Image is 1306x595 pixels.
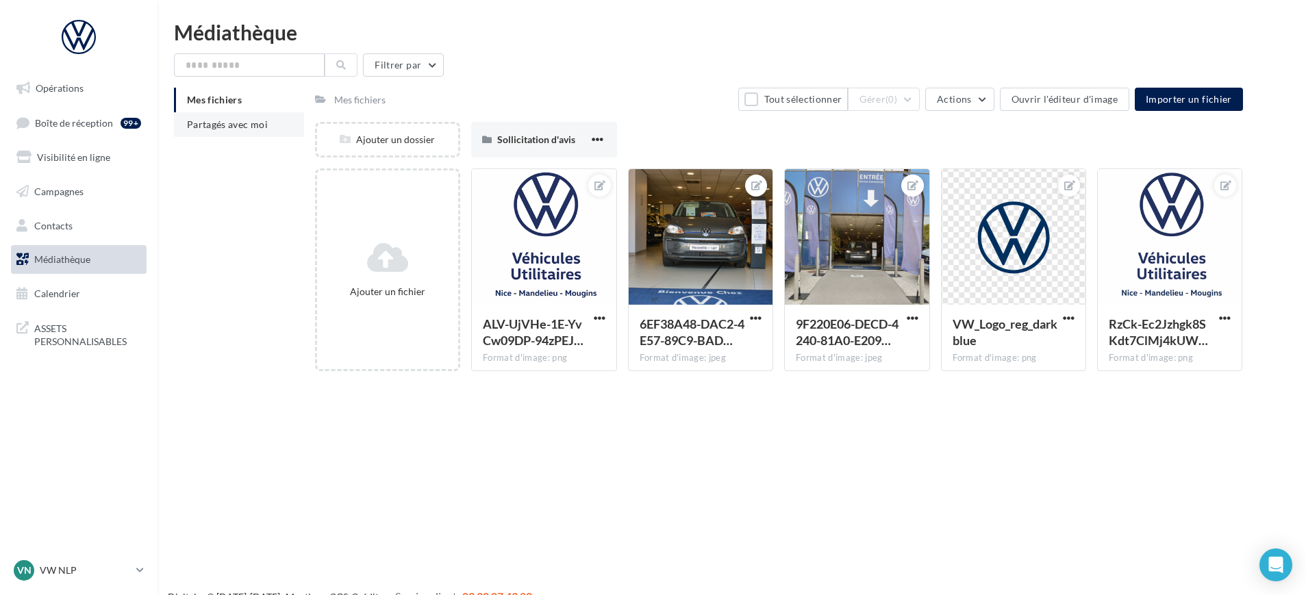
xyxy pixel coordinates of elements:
p: VW NLP [40,564,131,577]
span: 6EF38A48-DAC2-4E57-89C9-BAD8DEB19618 [640,316,744,348]
div: Ajouter un dossier [317,133,458,147]
span: Boîte de réception [35,116,113,128]
button: Ouvrir l'éditeur d'image [1000,88,1129,111]
a: ASSETS PERSONNALISABLES [8,314,149,354]
span: Contacts [34,219,73,231]
a: Campagnes [8,177,149,206]
div: Format d'image: png [483,352,605,364]
div: Mes fichiers [334,93,386,107]
div: Format d'image: png [953,352,1075,364]
div: Open Intercom Messenger [1259,548,1292,581]
span: Mes fichiers [187,94,242,105]
span: (0) [886,94,897,105]
span: Visibilité en ligne [37,151,110,163]
a: VN VW NLP [11,557,147,583]
span: Sollicitation d'avis [497,134,575,145]
a: Boîte de réception99+ [8,108,149,138]
a: Calendrier [8,279,149,308]
span: RzCk-Ec2Jzhgk8SKdt7ClMj4kUW9NSaTLRmjTAQUAHydfluw2Gzt5OrhthnxXx9FjqWAntXENLMSuyPF=s0 [1109,316,1208,348]
div: Médiathèque [174,22,1290,42]
span: 9F220E06-DECD-4240-81A0-E20942A0BEEF [796,316,899,348]
div: 99+ [121,118,141,129]
span: Calendrier [34,288,80,299]
span: ASSETS PERSONNALISABLES [34,319,141,349]
span: VN [17,564,32,577]
button: Tout sélectionner [738,88,848,111]
div: Ajouter un fichier [323,285,453,299]
button: Importer un fichier [1135,88,1243,111]
button: Actions [925,88,994,111]
a: Contacts [8,212,149,240]
div: Format d'image: jpeg [796,352,918,364]
div: Format d'image: jpeg [640,352,762,364]
a: Opérations [8,74,149,103]
span: Actions [937,93,971,105]
a: Médiathèque [8,245,149,274]
a: Visibilité en ligne [8,143,149,172]
div: Format d'image: png [1109,352,1231,364]
span: ALV-UjVHe-1E-YvCw09DP-94zPEJubsk2QwJES0G9XHaY4DrxNVOuE5A [483,316,583,348]
span: VW_Logo_reg_darkblue [953,316,1057,348]
button: Filtrer par [363,53,444,77]
button: Gérer(0) [848,88,920,111]
span: Médiathèque [34,253,90,265]
span: Importer un fichier [1146,93,1232,105]
span: Partagés avec moi [187,118,268,130]
span: Campagnes [34,186,84,197]
span: Opérations [36,82,84,94]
